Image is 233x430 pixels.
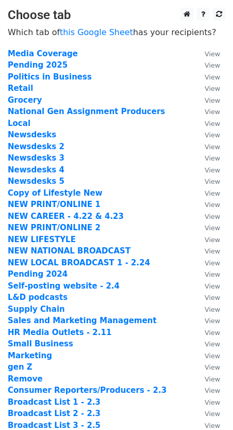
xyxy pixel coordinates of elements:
[8,339,73,348] strong: Small Business
[8,328,111,337] a: HR Media Outlets - 2.11
[205,259,220,267] small: View
[8,362,32,372] a: gen Z
[205,120,220,128] small: View
[194,421,220,430] a: View
[205,178,220,185] small: View
[8,305,65,314] strong: Supply Chain
[8,60,68,70] a: Pending 2025
[8,130,56,139] a: Newsdesks
[194,235,220,244] a: View
[205,236,220,244] small: View
[205,189,220,197] small: View
[8,374,43,384] a: Remove
[8,409,101,418] a: Broadcast List 2 - 2.3
[8,119,30,128] a: Local
[205,201,220,209] small: View
[205,73,220,81] small: View
[8,281,120,291] a: Self-posting website - 2.4
[194,281,220,291] a: View
[205,154,220,162] small: View
[194,305,220,314] a: View
[8,293,68,302] a: L&D podcasts
[8,107,165,116] a: National Gen Assignment Producers
[194,142,220,151] a: View
[8,223,101,232] a: NEW PRINT/ONLINE 2
[194,258,220,267] a: View
[194,246,220,256] a: View
[194,386,220,395] a: View
[8,49,78,58] strong: Media Coverage
[205,422,220,429] small: View
[194,293,220,302] a: View
[8,8,225,23] h3: Choose tab
[194,95,220,105] a: View
[8,258,150,267] a: NEW LOCAL BROADCAST 1 - 2.24
[194,49,220,58] a: View
[205,340,220,348] small: View
[194,72,220,82] a: View
[205,329,220,337] small: View
[205,306,220,313] small: View
[194,188,220,198] a: View
[194,328,220,337] a: View
[194,60,220,70] a: View
[8,397,101,407] a: Broadcast List 1 - 2.3
[8,177,64,186] a: Newsdesks 5
[205,247,220,255] small: View
[8,386,167,395] a: Consumer Reporters/Producers - 2.3
[205,294,220,301] small: View
[194,269,220,279] a: View
[205,270,220,278] small: View
[8,351,52,360] a: Marketing
[8,316,157,325] a: Sales and Marketing Management
[8,246,130,256] a: NEW NATIONAL BROADCAST
[205,61,220,69] small: View
[8,212,124,221] strong: NEW CAREER - 4.22 & 4.23
[194,351,220,360] a: View
[8,235,76,244] strong: NEW LIFESTYLE
[194,397,220,407] a: View
[194,212,220,221] a: View
[205,108,220,116] small: View
[194,177,220,186] a: View
[8,95,42,105] a: Grocery
[8,165,64,174] a: Newsdesks 4
[8,188,103,198] a: Copy of Lifestyle New
[205,352,220,360] small: View
[205,213,220,220] small: View
[194,119,220,128] a: View
[205,224,220,232] small: View
[205,282,220,290] small: View
[8,153,64,163] a: Newsdesks 3
[8,421,101,430] a: Broadcast List 3 - 2.5
[205,317,220,325] small: View
[8,27,225,38] p: Which tab of has your recipients?
[194,165,220,174] a: View
[205,85,220,92] small: View
[205,50,220,58] small: View
[8,72,92,82] a: Politics in Business
[194,153,220,163] a: View
[194,223,220,232] a: View
[194,84,220,93] a: View
[8,269,68,279] a: Pending 2024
